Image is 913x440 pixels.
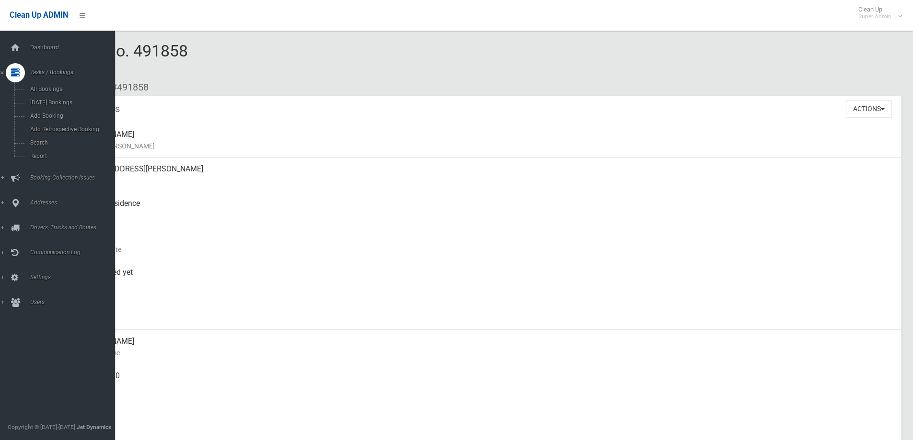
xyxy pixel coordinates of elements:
small: Collected At [77,278,894,290]
span: Addresses [27,199,122,206]
span: Copyright © [DATE]-[DATE] [8,424,75,430]
small: Pickup Point [77,209,894,221]
span: Booking No. 491858 [42,41,188,79]
span: All Bookings [27,86,114,92]
span: Report [27,153,114,159]
small: Contact Name [77,347,894,359]
small: Super Admin [858,13,891,20]
small: Name of [PERSON_NAME] [77,140,894,152]
div: [DATE] [77,226,894,261]
span: Search [27,139,114,146]
div: 0406971870 [77,364,894,399]
span: Add Booking [27,113,114,119]
span: Dashboard [27,44,122,51]
span: Clean Up ADMIN [10,11,68,20]
small: Zone [77,313,894,324]
button: Actions [846,100,892,118]
span: Drivers, Trucks and Routes [27,224,122,231]
small: Mobile [77,382,894,393]
span: Users [27,299,122,305]
span: Booking Collection Issues [27,174,122,181]
div: Front of Residence [77,192,894,226]
div: [DATE] [77,295,894,330]
div: [STREET_ADDRESS][PERSON_NAME] [77,158,894,192]
div: None given [77,399,894,433]
small: Collection Date [77,244,894,255]
span: Add Retrospective Booking [27,126,114,133]
div: Not collected yet [77,261,894,295]
span: Clean Up [854,6,901,20]
strong: Jet Dynamics [77,424,111,430]
span: Settings [27,274,122,281]
small: Landline [77,416,894,428]
span: [DATE] Bookings [27,99,114,106]
div: [PERSON_NAME] [77,123,894,158]
span: Communication Log [27,249,122,256]
small: Address [77,175,894,186]
li: #491858 [104,79,149,96]
span: Tasks / Bookings [27,69,122,76]
div: [PERSON_NAME] [77,330,894,364]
